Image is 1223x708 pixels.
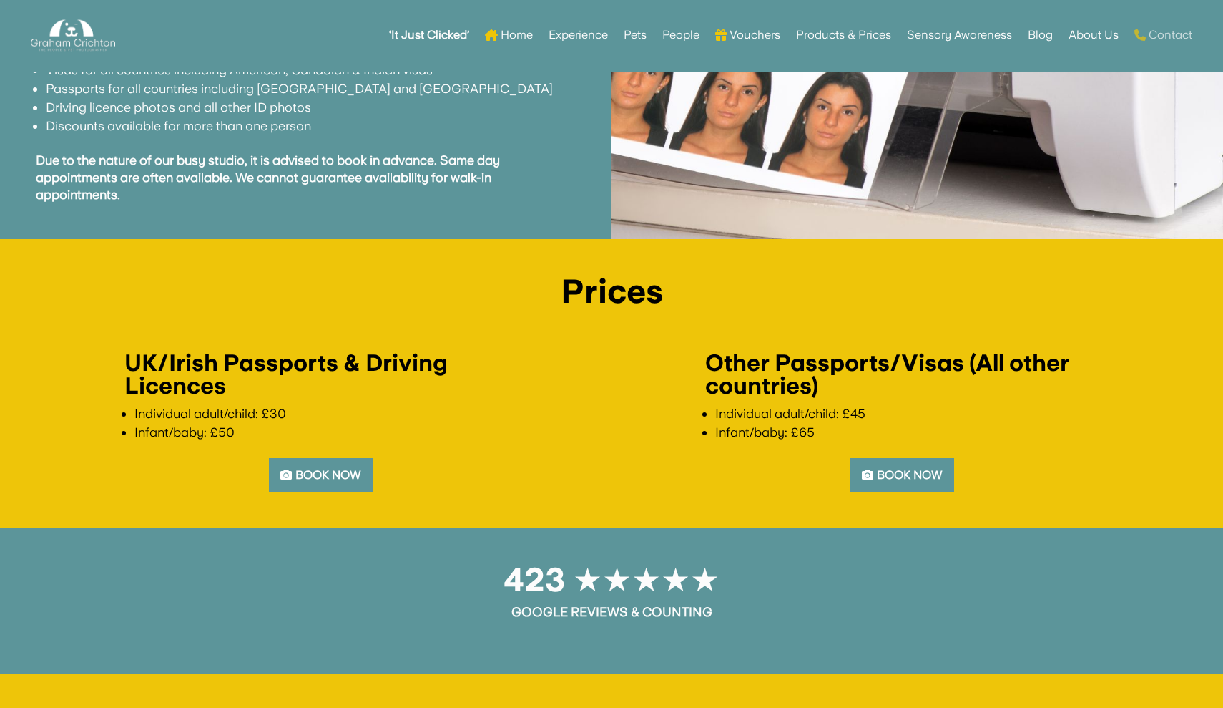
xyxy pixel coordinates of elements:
a: Book Now [269,458,373,492]
a: Pets [624,7,647,63]
a: People [662,7,699,63]
h1: Prices [225,275,998,315]
li: Infant/baby: £50 [134,423,518,442]
a: About Us [1069,7,1119,63]
a: Home [485,7,533,63]
h1: 423 ★★★★★ [36,563,1187,603]
a: ‘It Just Clicked’ [389,7,469,63]
a: Sensory Awareness [907,7,1012,63]
li: Discounts available for more than one person [46,117,576,135]
a: Book Now [850,458,954,492]
a: Experience [549,7,608,63]
li: Passports for all countries including [GEOGRAPHIC_DATA] and [GEOGRAPHIC_DATA] [46,79,576,98]
a: Products & Prices [796,7,891,63]
li: Driving licence photos and all other ID photos [46,98,576,117]
li: Infant/baby: £65 [715,423,1099,442]
strong: Due to the nature of our busy studio, it is advised to book in advance. Same day appointments are... [36,152,500,202]
strong: ‘It Just Clicked’ [389,30,469,40]
a: Vouchers [715,7,780,63]
li: Individual adult/child: £45 [715,404,1099,423]
img: Graham Crichton Photography Logo - Graham Crichton - Belfast Family & Pet Photography Studio [31,16,115,55]
span: Other Passports/Visas (All other countries) [705,349,1069,399]
a: Blog [1028,7,1053,63]
span: UK/Irish Passports & Driving Licences [124,349,448,399]
a: Contact [1134,7,1192,63]
strong: GOOGLE REVIEWS & COUNTING [511,604,712,619]
li: Individual adult/child: £30 [134,404,518,423]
